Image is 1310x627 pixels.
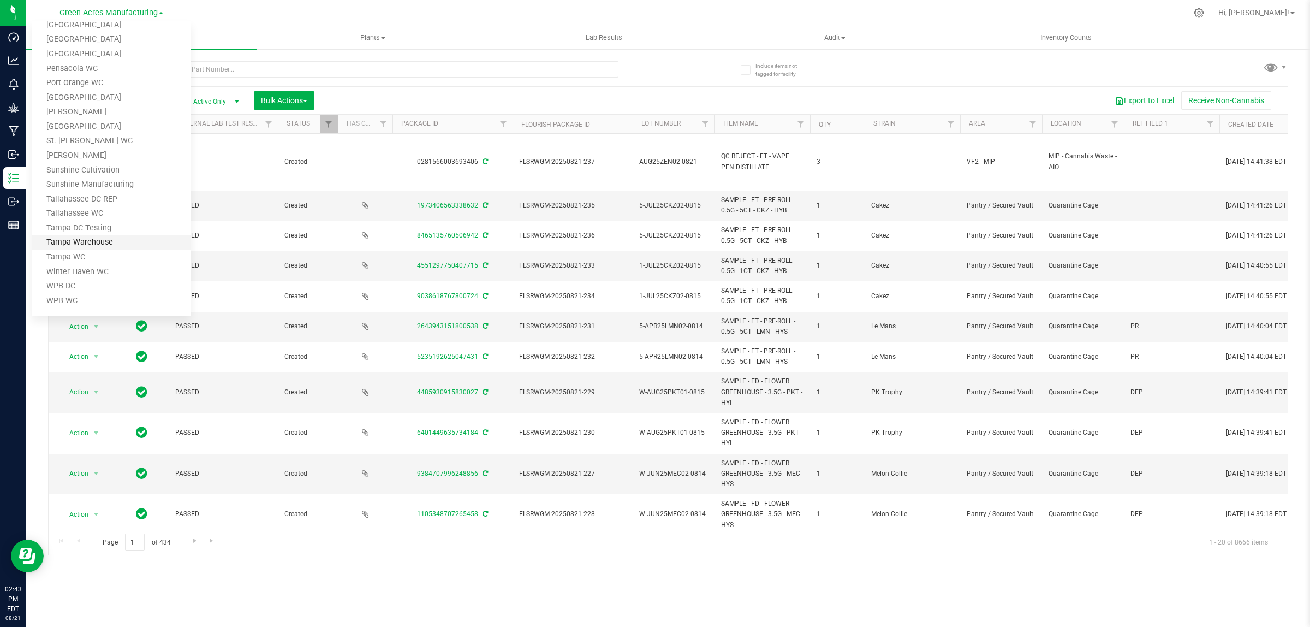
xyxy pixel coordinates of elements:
[967,230,1035,241] span: Pantry / Secured Vault
[1026,33,1106,43] span: Inventory Counts
[1226,352,1287,362] span: [DATE] 14:40:04 EDT
[519,157,626,167] span: FLSRWGM-20250821-237
[639,352,708,362] span: 5-APR25LMN02-0814
[284,157,331,167] span: Created
[32,235,191,250] a: Tampa Warehouse
[374,115,392,133] a: Filter
[519,352,626,362] span: FLSRWGM-20250821-232
[32,120,191,134] a: [GEOGRAPHIC_DATA]
[8,32,19,43] inline-svg: Dashboard
[871,428,954,438] span: PK Trophy
[8,173,19,184] inline-svg: Inventory
[8,149,19,160] inline-svg: Inbound
[1201,115,1219,133] a: Filter
[1049,352,1117,362] span: Quarantine Cage
[48,61,618,78] input: Search Package ID, Item Name, SKU, Lot or Part Number...
[1226,157,1287,167] span: [DATE] 14:41:38 EDT
[175,321,271,332] span: PASSED
[871,200,954,211] span: Cakez
[338,115,392,134] th: Has COA
[519,428,626,438] span: FLSRWGM-20250821-230
[8,126,19,137] inline-svg: Manufacturing
[1108,91,1181,110] button: Export to Excel
[481,158,488,165] span: Sync from Compliance System
[136,349,147,364] span: In Sync
[871,261,954,271] span: Cakez
[817,291,858,301] span: 1
[817,200,858,211] span: 1
[967,469,1035,479] span: Pantry / Secured Vault
[817,509,858,519] span: 1
[417,353,478,360] a: 5235192625047431
[721,195,803,216] span: SAMPLE - FT - PRE-ROLL - 0.5G - 5CT - CKZ - HYB
[792,115,810,133] a: Filter
[175,230,271,241] span: PASSED
[59,385,89,400] span: Action
[187,534,203,548] a: Go to the next page
[871,291,954,301] span: Cakez
[32,163,191,178] a: Sunshine Cultivation
[284,428,331,438] span: Created
[90,385,103,400] span: select
[90,349,103,364] span: select
[417,292,478,300] a: 9038618767800724
[519,509,626,519] span: FLSRWGM-20250821-228
[32,192,191,207] a: Tallahassee DC REP
[175,291,271,301] span: PASSED
[1226,200,1287,211] span: [DATE] 14:41:26 EDT
[258,33,487,43] span: Plants
[871,230,954,241] span: Cakez
[257,26,488,49] a: Plants
[639,509,708,519] span: W-JUN25MEC02-0814
[481,202,488,209] span: Sync from Compliance System
[136,318,147,334] span: In Sync
[1130,509,1213,519] span: DEP
[967,387,1035,398] span: Pantry / Secured Vault
[1130,352,1213,362] span: PR
[721,376,803,408] span: SAMPLE - FD - FLOWER GREENHOUSE - 3.5G - PKT - HYI
[1226,509,1287,519] span: [DATE] 14:39:18 EDT
[639,428,708,438] span: W-AUG25PKT01-0815
[1049,428,1117,438] span: Quarantine Cage
[32,91,191,105] a: [GEOGRAPHIC_DATA]
[417,322,478,330] a: 2643943151800538
[254,91,314,110] button: Bulk Actions
[32,221,191,236] a: Tampa DC Testing
[284,352,331,362] span: Created
[969,120,985,127] a: Area
[1226,261,1287,271] span: [DATE] 14:40:55 EDT
[481,470,488,477] span: Sync from Compliance System
[1049,291,1117,301] span: Quarantine Cage
[8,196,19,207] inline-svg: Outbound
[1226,291,1287,301] span: [DATE] 14:40:55 EDT
[721,151,803,172] span: QC REJECT - FT - VAPE PEN DISTILLATE
[32,206,191,221] a: Tallahassee WC
[1200,534,1277,550] span: 1 - 20 of 8666 items
[481,322,488,330] span: Sync from Compliance System
[260,115,278,133] a: Filter
[719,26,950,49] a: Audit
[59,349,89,364] span: Action
[32,18,191,33] a: [GEOGRAPHIC_DATA]
[90,425,103,441] span: select
[417,232,478,239] a: 8465135760506942
[284,291,331,301] span: Created
[284,230,331,241] span: Created
[32,149,191,163] a: [PERSON_NAME]
[32,134,191,149] a: St. [PERSON_NAME] WC
[720,33,950,43] span: Audit
[639,157,708,167] span: AUG25ZEN02-0821
[391,157,514,167] div: 0281566003693406
[519,200,626,211] span: FLSRWGM-20250821-235
[755,62,810,78] span: Include items not tagged for facility
[1226,387,1287,398] span: [DATE] 14:39:41 EDT
[519,291,626,301] span: FLSRWGM-20250821-234
[967,261,1035,271] span: Pantry / Secured Vault
[59,8,158,17] span: Green Acres Manufacturing
[284,200,331,211] span: Created
[481,388,488,396] span: Sync from Compliance System
[177,120,263,127] a: External Lab Test Result
[967,428,1035,438] span: Pantry / Secured Vault
[721,316,803,337] span: SAMPLE - FT - PRE-ROLL - 0.5G - 5CT - LMN - HYS
[136,466,147,481] span: In Sync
